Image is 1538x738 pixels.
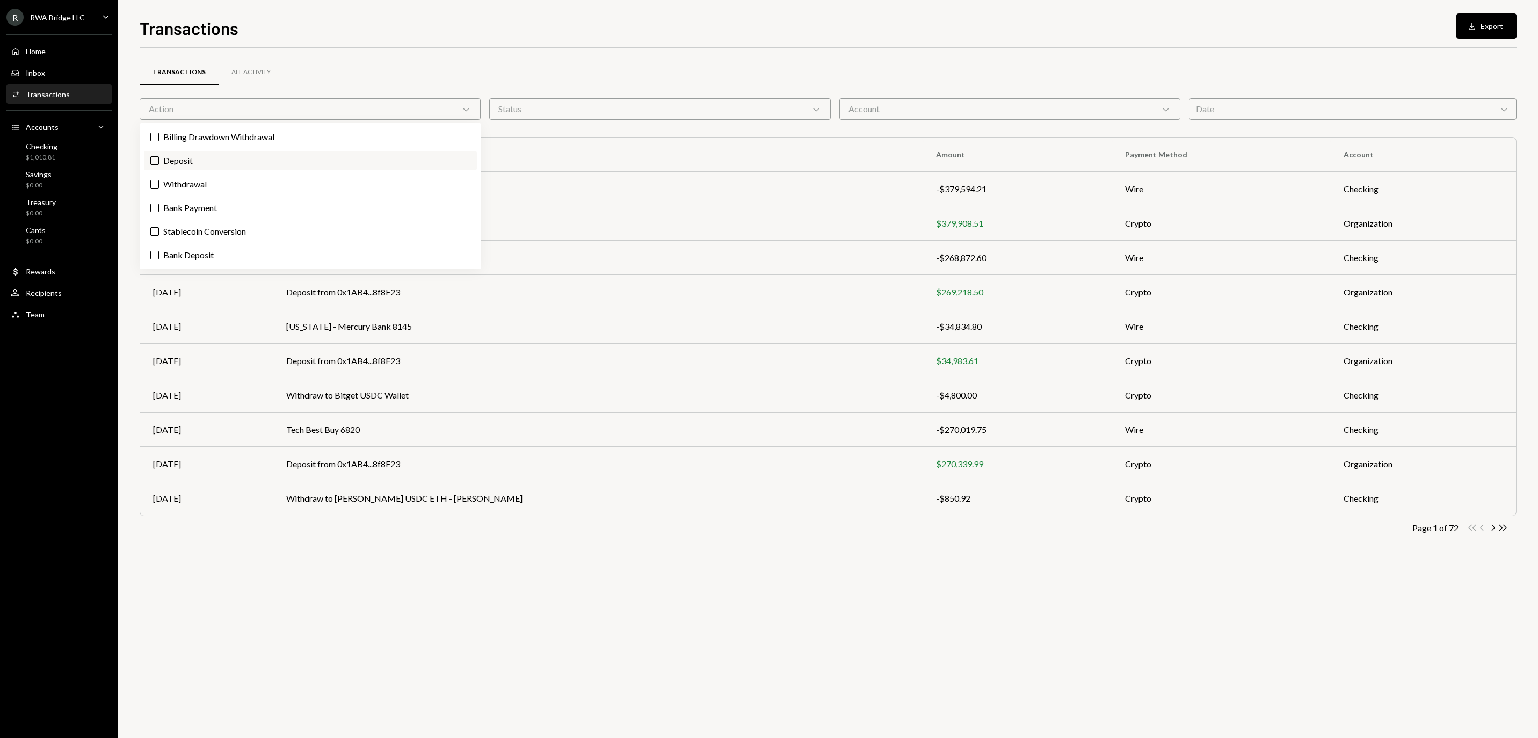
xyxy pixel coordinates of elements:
div: Checking [26,142,57,151]
th: To/From [273,138,923,172]
div: Home [26,47,46,56]
div: [DATE] [153,389,260,402]
td: Withdraw to Bitget USDC Wallet [273,378,923,413]
th: Payment Method [1112,138,1331,172]
div: -$268,872.60 [936,251,1099,264]
label: Withdrawal [144,175,477,194]
button: Bank Payment [150,204,159,212]
td: Checking [1331,378,1516,413]
div: -$34,834.80 [936,320,1099,333]
a: All Activity [219,59,284,86]
label: Bank Payment [144,198,477,218]
td: Deposit from 0x1AB4...8f8F23 [273,206,923,241]
a: Treasury$0.00 [6,194,112,220]
td: Deposit from 0x1AB4...8f8F23 [273,275,923,309]
div: $0.00 [26,237,46,246]
td: Organization [1331,275,1516,309]
th: Amount [923,138,1112,172]
td: TEKTRADE - First Horizon 2555 [273,241,923,275]
button: Withdrawal [150,180,159,189]
div: Account [839,98,1180,120]
td: Wire [1112,413,1331,447]
div: $270,339.99 [936,458,1099,471]
a: Home [6,41,112,61]
a: Transactions [140,59,219,86]
div: Date [1189,98,1517,120]
div: RWA Bridge LLC [30,13,85,22]
td: Crypto [1112,481,1331,516]
td: Crypto [1112,206,1331,241]
a: Checking$1,010.81 [6,139,112,164]
td: Organization [1331,344,1516,378]
a: Rewards [6,262,112,281]
div: R [6,9,24,26]
div: Action [140,98,481,120]
th: Account [1331,138,1516,172]
button: Deposit [150,156,159,165]
td: Withdraw to [PERSON_NAME] USDC ETH - [PERSON_NAME] [273,481,923,516]
a: Team [6,305,112,324]
div: [DATE] [153,423,260,436]
td: Wire [1112,309,1331,344]
div: Savings [26,170,52,179]
div: Rewards [26,267,55,276]
div: Cards [26,226,46,235]
td: Crypto [1112,275,1331,309]
div: -$379,594.21 [936,183,1099,196]
td: Wire [1112,241,1331,275]
div: [DATE] [153,354,260,367]
div: [DATE] [153,492,260,505]
td: CTI inc - Bank of America 8013 [273,172,923,206]
div: $1,010.81 [26,153,57,162]
div: -$270,019.75 [936,423,1099,436]
button: Stablecoin Conversion [150,227,159,236]
button: Export [1456,13,1517,39]
td: Checking [1331,413,1516,447]
label: Deposit [144,151,477,170]
div: Treasury [26,198,56,207]
div: $379,908.51 [936,217,1099,230]
div: Status [489,98,830,120]
td: Organization [1331,447,1516,481]
div: $0.00 [26,209,56,218]
h1: Transactions [140,17,238,39]
button: Billing Drawdown Withdrawal [150,133,159,141]
div: Transactions [153,68,206,77]
td: Crypto [1112,378,1331,413]
label: Stablecoin Conversion [144,222,477,241]
div: -$850.92 [936,492,1099,505]
div: All Activity [231,68,271,77]
div: Page 1 of 72 [1412,523,1459,533]
div: [DATE] [153,286,260,299]
div: [DATE] [153,458,260,471]
a: Inbox [6,63,112,82]
a: Cards$0.00 [6,222,112,248]
td: Checking [1331,241,1516,275]
a: Transactions [6,84,112,104]
div: $0.00 [26,181,52,190]
td: Wire [1112,172,1331,206]
td: Deposit from 0x1AB4...8f8F23 [273,447,923,481]
a: Savings$0.00 [6,167,112,192]
td: Checking [1331,309,1516,344]
div: Accounts [26,122,59,132]
div: Recipients [26,288,62,298]
div: $34,983.61 [936,354,1099,367]
td: Tech Best Buy 6820 [273,413,923,447]
label: Billing Drawdown Withdrawal [144,127,477,147]
div: Team [26,310,45,319]
td: Checking [1331,172,1516,206]
div: $269,218.50 [936,286,1099,299]
div: -$4,800.00 [936,389,1099,402]
td: Crypto [1112,447,1331,481]
div: Inbox [26,68,45,77]
td: Checking [1331,481,1516,516]
td: Crypto [1112,344,1331,378]
a: Accounts [6,117,112,136]
td: Deposit from 0x1AB4...8f8F23 [273,344,923,378]
div: [DATE] [153,320,260,333]
div: Transactions [26,90,70,99]
label: Bank Deposit [144,245,477,265]
td: Organization [1331,206,1516,241]
td: [US_STATE] - Mercury Bank 8145 [273,309,923,344]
